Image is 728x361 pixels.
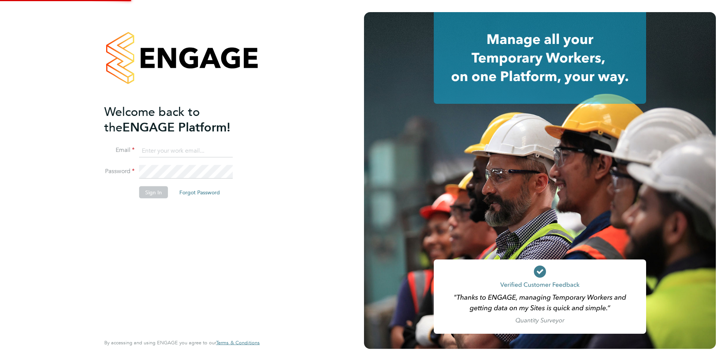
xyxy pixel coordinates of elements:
span: By accessing and using ENGAGE you agree to our [104,339,260,346]
label: Password [104,167,135,175]
h2: ENGAGE Platform! [104,104,252,135]
label: Email [104,146,135,154]
span: Welcome back to the [104,104,200,134]
button: Forgot Password [173,186,226,198]
a: Terms & Conditions [216,340,260,346]
input: Enter your work email... [139,144,233,158]
button: Sign In [139,186,168,198]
